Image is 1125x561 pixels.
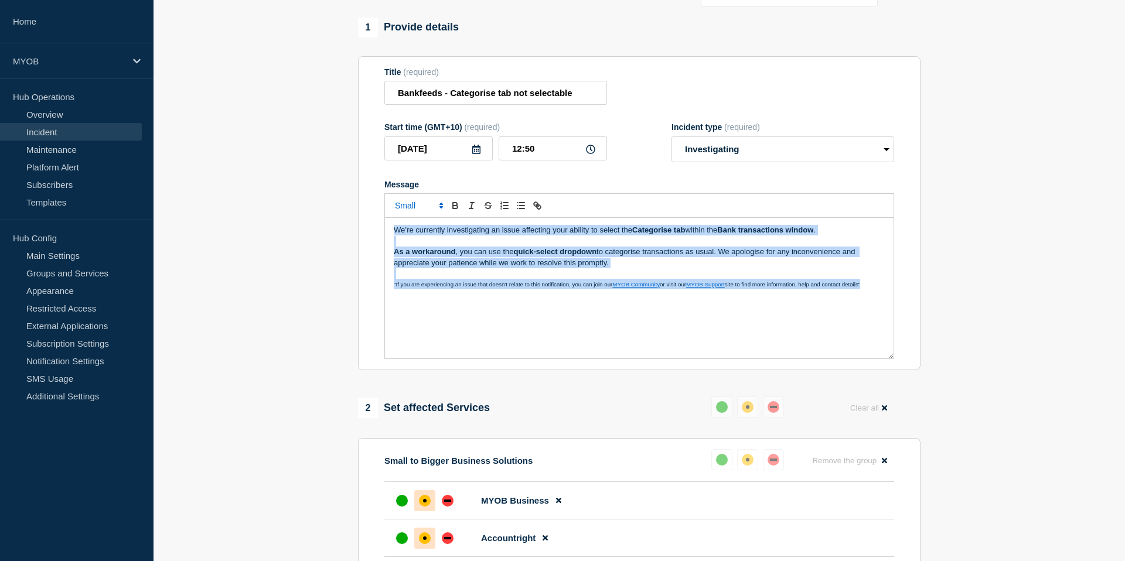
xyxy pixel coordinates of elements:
[396,532,408,544] div: up
[812,456,877,465] span: Remove the group
[742,454,754,466] div: affected
[480,199,496,213] button: Toggle strikethrough text
[660,281,686,288] span: or visit our
[358,398,378,418] span: 2
[843,396,894,419] button: Clear all
[763,396,784,418] button: down
[711,396,732,418] button: up
[686,281,725,288] a: MYOB Support
[394,281,612,288] span: "If you are experiencing an issue that doesn't relate to this notification, you can join our
[481,533,536,543] span: Accountright
[394,247,410,256] strong: As a
[390,199,447,213] span: Font size
[384,122,607,132] div: Start time (GMT+10)
[13,56,125,66] p: MYOB
[496,199,513,213] button: Toggle ordered list
[384,81,607,105] input: Title
[737,449,758,470] button: affected
[358,18,459,37] div: Provide details
[384,180,894,189] div: Message
[768,401,779,413] div: down
[384,456,533,466] p: Small to Bigger Business Solutions
[725,281,861,288] span: site to find more information, help and contact details"
[529,199,546,213] button: Toggle link
[768,454,779,466] div: down
[763,449,784,470] button: down
[742,401,754,413] div: affected
[724,122,760,132] span: (required)
[384,67,607,77] div: Title
[671,122,894,132] div: Incident type
[442,532,454,544] div: down
[499,136,607,160] input: HH:MM
[711,449,732,470] button: up
[717,225,813,234] strong: Bank transactions window
[419,495,431,507] div: affected
[394,247,885,268] p: , you can use the to categorise transactions as usual. We apologise for any inconvenience and app...
[394,225,885,235] p: We’re currently investigating an issue affecting your ability to select the within the .
[442,495,454,507] div: down
[385,218,894,358] div: Message
[481,495,549,505] span: MYOB Business
[358,398,490,418] div: Set affected Services
[419,532,431,544] div: affected
[403,67,439,77] span: (required)
[396,495,408,507] div: up
[514,247,597,256] strong: quick‑select dropdown
[671,136,894,162] select: Incident type
[358,18,378,37] span: 1
[805,449,894,472] button: Remove the group
[412,247,455,256] strong: workaround
[447,199,463,213] button: Toggle bold text
[716,454,728,466] div: up
[632,225,685,234] strong: Categorise tab
[464,122,500,132] span: (required)
[612,281,660,288] a: MYOB Community
[716,401,728,413] div: up
[384,136,493,160] input: YYYY-MM-DD
[513,199,529,213] button: Toggle bulleted list
[737,396,758,418] button: affected
[463,199,480,213] button: Toggle italic text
